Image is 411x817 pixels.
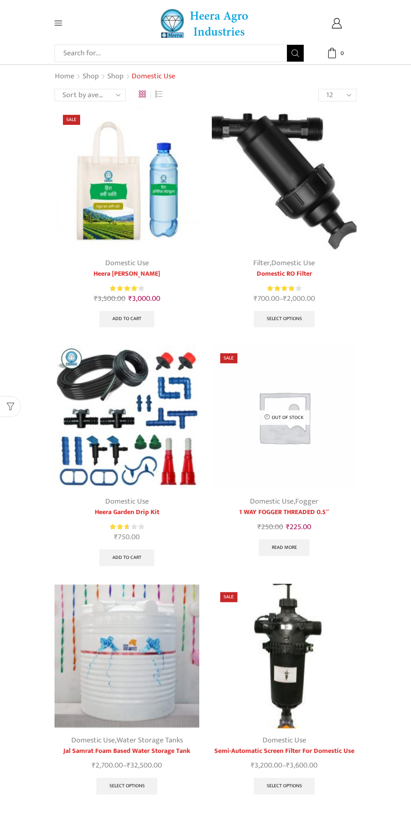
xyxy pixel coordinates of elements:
div: Rated 4.33 out of 5 [110,284,144,293]
img: Y-Type-Filter [212,106,356,251]
span: – [212,760,356,771]
a: Add to cart: “Heera Vermi Nursery” [99,311,154,328]
span: ₹ [258,521,261,533]
a: Domestic Use [263,734,306,747]
span: Rated out of 5 [110,284,139,293]
a: 0 [317,48,356,58]
img: Semi-Automatic Screen Filter for Domestic Use [212,584,356,728]
span: ₹ [254,292,258,305]
img: Heera Vermi Nursery [55,106,199,251]
a: Water Storage Tanks [117,734,183,747]
div: , [212,258,356,269]
a: Select options for “Jal Samrat Foam Based Water Storage Tank” [96,778,158,794]
img: Heera Garden Drip Kit [55,345,199,489]
bdi: 750.00 [114,531,140,543]
bdi: 225.00 [286,521,311,533]
a: Select options for “Domestic RO Filter” [254,311,315,328]
div: , [212,496,356,507]
span: Rated out of 5 [110,522,128,531]
a: Domestic Use [105,257,149,269]
button: Search button [287,45,304,62]
span: – [55,760,199,771]
h1: Domestic Use [132,72,175,81]
span: ₹ [114,531,118,543]
span: ₹ [94,292,98,305]
span: Sale [220,353,237,363]
a: Domestic Use [105,495,149,508]
span: ₹ [286,759,290,772]
a: Shop [107,71,124,82]
a: 1 WAY FOGGER THREADED 0.5″ [212,507,356,517]
a: Domestic Use [71,734,115,747]
span: Sale [220,592,237,602]
a: Heera Garden Drip Kit [55,507,199,517]
bdi: 700.00 [254,292,279,305]
div: , [55,735,199,746]
img: Placeholder [212,345,356,489]
bdi: 3,600.00 [286,759,317,772]
span: 0 [338,49,346,57]
a: Semi-Automatic Screen Filter For Domestic Use [212,746,356,756]
span: ₹ [128,292,132,305]
a: Add to cart: “Heera Garden Drip Kit” [99,549,154,566]
a: Fogger [295,495,318,508]
a: Home [55,71,75,82]
a: Domestic RO Filter [212,269,356,279]
nav: Breadcrumb [55,71,175,82]
select: Shop order [55,89,126,101]
bdi: 2,000.00 [283,292,315,305]
span: ₹ [286,521,290,533]
bdi: 32,500.00 [127,759,162,772]
a: Read more about “1 WAY FOGGER THREADED 0.5"” [259,539,310,556]
a: Filter [253,257,270,269]
span: Rated out of 5 [267,284,294,293]
bdi: 3,500.00 [94,292,125,305]
span: ₹ [283,292,287,305]
span: – [212,293,356,305]
span: ₹ [92,759,96,772]
bdi: 2,700.00 [92,759,123,772]
bdi: 3,000.00 [128,292,160,305]
a: Select options for “Semi-Automatic Screen Filter For Domestic Use” [254,778,315,794]
span: ₹ [127,759,130,772]
a: Domestic Use [271,257,315,269]
a: Shop [82,71,99,82]
a: Domestic Use [250,495,294,508]
input: Search for... [59,45,287,62]
p: Out of stock [259,410,310,424]
a: Jal Samrat Foam Based Water Storage Tank [55,746,199,756]
div: Rated 4.00 out of 5 [267,284,301,293]
span: ₹ [251,759,255,772]
div: Rated 2.67 out of 5 [110,522,144,531]
bdi: 250.00 [258,521,283,533]
a: Heera [PERSON_NAME] [55,269,199,279]
img: Jal Samrat Foam Based Water Storage Tank [55,584,199,728]
span: Sale [63,115,80,124]
bdi: 3,200.00 [251,759,282,772]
